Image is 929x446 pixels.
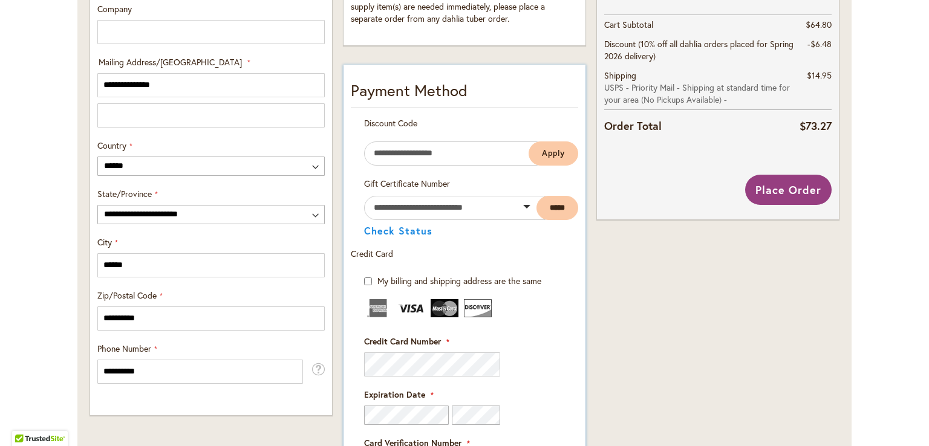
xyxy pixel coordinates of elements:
span: Mailing Address/[GEOGRAPHIC_DATA] [99,56,242,68]
span: -$6.48 [807,38,832,50]
button: Check Status [364,226,432,236]
button: Apply [529,141,578,166]
span: Place Order [755,183,821,197]
span: Discount (10% off all dahlia orders placed for Spring 2026 delivery) [604,38,794,62]
span: Discount Code [364,117,417,129]
span: State/Province [97,188,152,199]
span: Zip/Postal Code [97,289,157,301]
iframe: Launch Accessibility Center [9,403,43,437]
span: My billing and shipping address are the same [377,275,541,286]
span: Expiration Date [364,389,425,400]
span: Country [97,140,126,151]
span: Gift Certificate Number [364,178,450,189]
span: $14.95 [807,69,832,81]
span: Phone Number [97,343,151,354]
span: Credit Card Number [364,335,441,347]
span: Shipping [604,69,636,81]
span: USPS - Priority Mail - Shipping at standard time for your area (No Pickups Available) - [604,82,797,106]
button: Place Order [745,175,832,205]
span: Apply [542,148,565,158]
span: City [97,236,112,248]
span: Credit Card [351,248,393,259]
strong: Order Total [604,117,662,134]
img: American Express [364,299,392,317]
span: $64.80 [806,19,832,30]
div: Payment Method [351,79,578,108]
img: MasterCard [431,299,458,317]
img: Visa [397,299,425,317]
span: Company [97,3,132,15]
th: Cart Subtotal [604,15,797,34]
img: Discover [464,299,492,317]
span: $73.27 [800,118,832,133]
